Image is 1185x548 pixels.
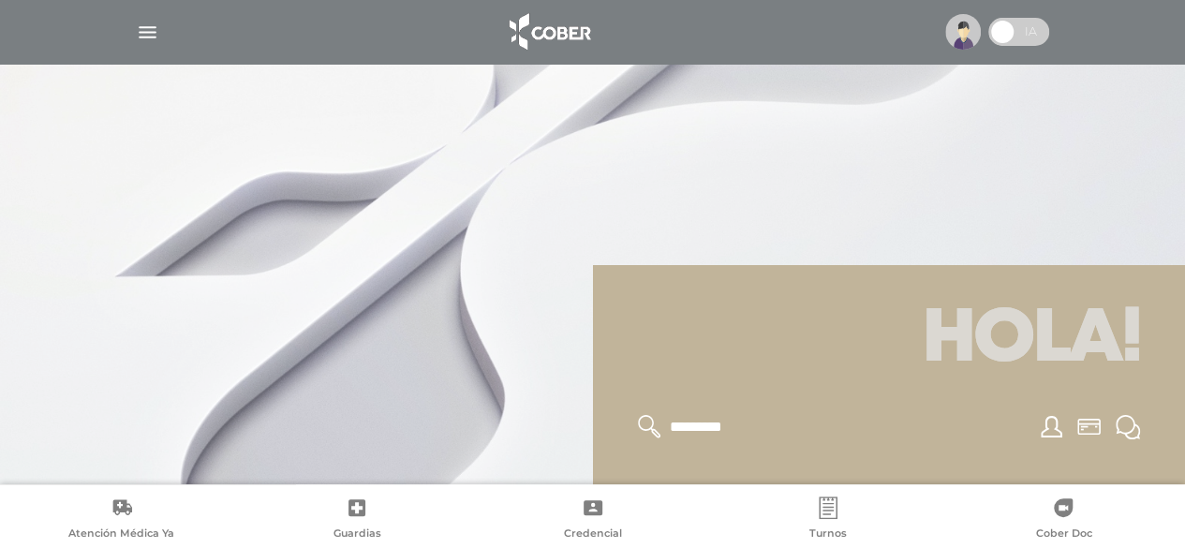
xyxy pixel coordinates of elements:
[475,496,710,544] a: Credencial
[68,526,174,543] span: Atención Médica Ya
[564,526,622,543] span: Credencial
[809,526,847,543] span: Turnos
[1035,526,1091,543] span: Cober Doc
[136,21,159,44] img: Cober_menu-lines-white.svg
[499,9,598,54] img: logo_cober_home-white.png
[333,526,381,543] span: Guardias
[945,14,981,50] img: profile-placeholder.svg
[615,288,1163,392] h1: Hola!
[4,496,239,544] a: Atención Médica Ya
[239,496,474,544] a: Guardias
[710,496,945,544] a: Turnos
[946,496,1181,544] a: Cober Doc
